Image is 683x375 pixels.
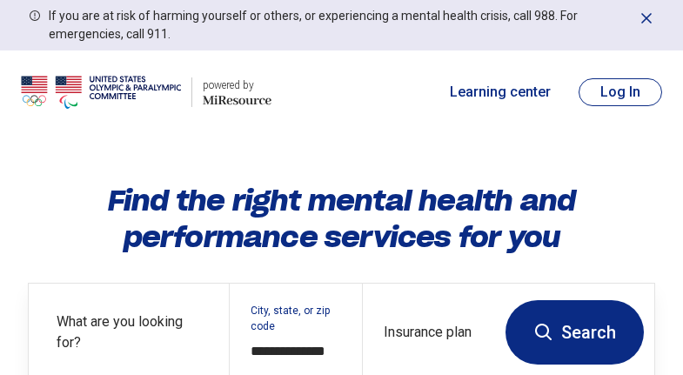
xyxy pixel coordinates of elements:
p: If you are at risk of harming yourself or others, or experiencing a mental health crisis, call 98... [49,7,631,44]
a: USOPCpowered by [21,71,271,113]
label: What are you looking for? [57,311,208,353]
button: Dismiss [638,7,655,28]
h1: Find the right mental health and performance services for you [28,183,655,255]
div: powered by [203,77,271,93]
a: Learning center [450,82,551,103]
img: USOPC [21,71,181,113]
button: Log In [579,78,662,106]
button: Search [506,300,644,365]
